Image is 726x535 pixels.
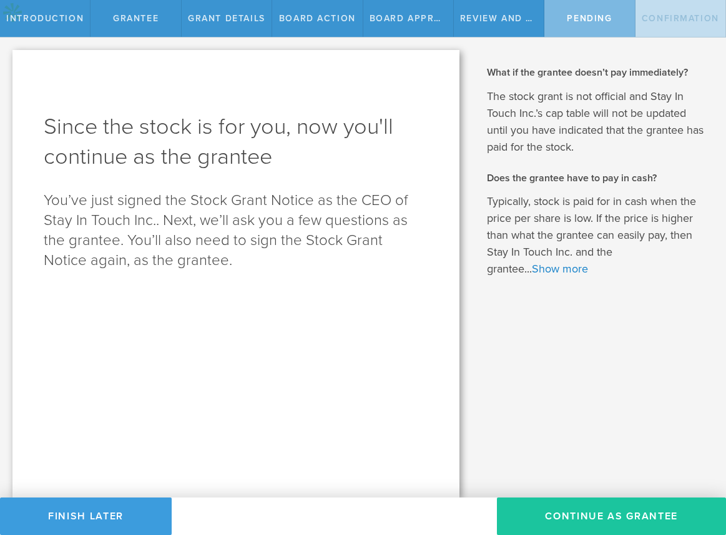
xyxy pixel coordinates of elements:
[567,13,612,24] span: Pending
[487,171,707,185] h2: Does the grantee have to pay in cash?
[188,13,265,24] span: Grant Details
[460,13,550,24] span: Review and Sign
[532,262,588,276] a: Show more
[487,88,707,156] p: The stock grant is not official and Stay In Touch Inc.’s cap table will not be updated until you ...
[44,191,428,271] p: You’ve just signed the Stock Grant Notice as the CEO of Stay In Touch Inc.. Next, we’ll ask you a...
[487,193,707,277] p: Typically, stock is paid for in cash when the price per share is low. If the price is higher than...
[642,13,719,24] span: Confirmation
[113,13,159,24] span: Grantee
[6,13,84,24] span: Introduction
[279,13,356,24] span: Board Action
[497,497,726,535] button: Continue as Grantee
[370,13,460,24] span: Board Approval
[487,66,707,79] h2: What if the grantee doesn’t pay immediately?
[44,112,428,172] h1: Since the stock is for you, now you'll continue as the grantee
